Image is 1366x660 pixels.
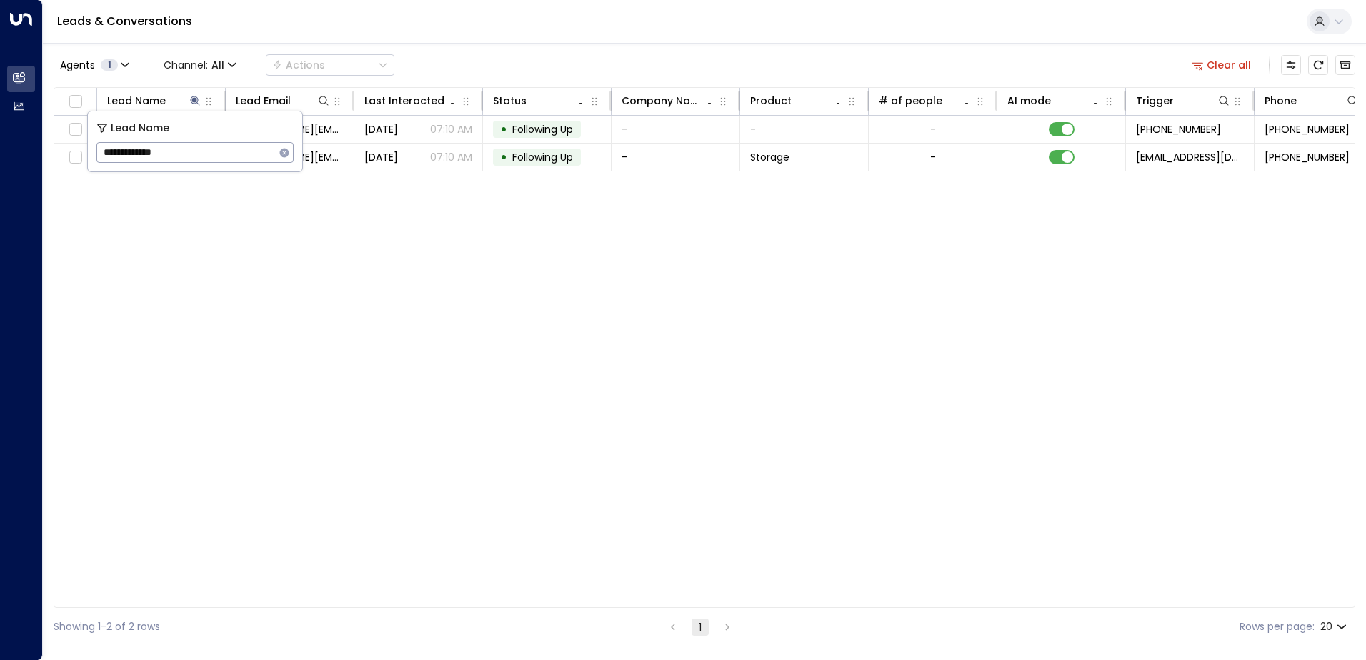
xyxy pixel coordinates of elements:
[1136,92,1174,109] div: Trigger
[364,150,398,164] span: Oct 02, 2025
[1335,55,1355,75] button: Archived Leads
[266,54,394,76] div: Button group with a nested menu
[750,150,789,164] span: Storage
[54,55,134,75] button: Agents1
[493,92,527,109] div: Status
[1136,150,1244,164] span: leads@space-station.co.uk
[101,59,118,71] span: 1
[930,122,936,136] div: -
[158,55,242,75] button: Channel:All
[430,122,472,136] p: 07:10 AM
[622,92,717,109] div: Company Name
[111,120,169,136] span: Lead Name
[66,121,84,139] span: Toggle select row
[612,144,740,171] td: -
[66,149,84,166] span: Toggle select row
[430,150,472,164] p: 07:10 AM
[1136,122,1221,136] span: +447340489158
[236,92,291,109] div: Lead Email
[364,92,444,109] div: Last Interacted
[60,60,95,70] span: Agents
[107,92,166,109] div: Lead Name
[512,122,573,136] span: Following Up
[740,116,869,143] td: -
[930,150,936,164] div: -
[236,92,331,109] div: Lead Email
[364,92,459,109] div: Last Interacted
[364,122,398,136] span: Oct 04, 2025
[750,92,845,109] div: Product
[57,13,192,29] a: Leads & Conversations
[107,92,202,109] div: Lead Name
[1320,616,1350,637] div: 20
[211,59,224,71] span: All
[1186,55,1257,75] button: Clear all
[1265,92,1360,109] div: Phone
[1007,92,1051,109] div: AI mode
[1240,619,1315,634] label: Rows per page:
[272,59,325,71] div: Actions
[500,117,507,141] div: •
[879,92,942,109] div: # of people
[266,54,394,76] button: Actions
[692,619,709,636] button: page 1
[54,619,160,634] div: Showing 1-2 of 2 rows
[66,93,84,111] span: Toggle select all
[1265,92,1297,109] div: Phone
[500,145,507,169] div: •
[1265,122,1350,136] span: +447340489158
[493,92,588,109] div: Status
[512,150,573,164] span: Following Up
[664,618,737,636] nav: pagination navigation
[1136,92,1231,109] div: Trigger
[622,92,702,109] div: Company Name
[1281,55,1301,75] button: Customize
[1265,150,1350,164] span: +447340489158
[750,92,792,109] div: Product
[1007,92,1102,109] div: AI mode
[158,55,242,75] span: Channel:
[879,92,974,109] div: # of people
[612,116,740,143] td: -
[1308,55,1328,75] span: Refresh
